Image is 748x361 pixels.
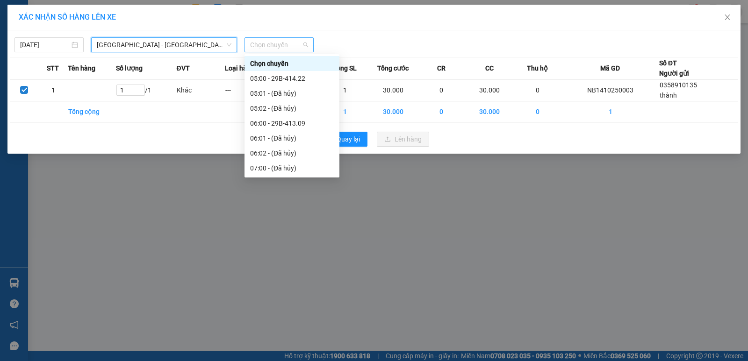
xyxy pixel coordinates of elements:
td: 1 [321,101,369,122]
td: 0 [514,79,562,101]
div: 05:01 - (Đã hủy) [250,88,334,99]
span: 0358910135 [660,81,697,89]
span: Quay lại [337,134,360,144]
button: rollbackQuay lại [319,132,367,147]
button: uploadLên hàng [377,132,429,147]
td: 30.000 [466,101,514,122]
b: GỬI : Văn phòng [GEOGRAPHIC_DATA] [12,68,97,130]
td: 0 [514,101,562,122]
span: down [226,42,232,48]
div: 05:02 - (Đã hủy) [250,103,334,113]
div: 07:00 - (Đã hủy) [250,163,334,173]
td: 1 [39,79,68,101]
td: Tổng cộng [68,101,116,122]
div: 05:00 - 29B-414.22 [250,73,334,84]
span: Mã GD [600,63,620,73]
span: Chọn chuyến [250,38,308,52]
div: 06:01 - (Đã hủy) [250,133,334,143]
td: / 1 [116,79,177,101]
span: ĐVT [176,63,189,73]
span: close [724,14,731,21]
span: Tên hàng [68,63,95,73]
td: 1 [562,101,659,122]
span: Số lượng [116,63,143,73]
td: 30.000 [466,79,514,101]
span: CC [485,63,494,73]
div: 06:00 - 29B-413.09 [250,118,334,128]
td: Khác [176,79,224,101]
div: Chọn chuyến [250,58,334,69]
h1: NB1410250003 [102,68,162,88]
span: XÁC NHẬN SỐ HÀNG LÊN XE [19,13,116,21]
b: Gửi khách hàng [88,48,175,60]
img: logo.jpg [12,12,58,58]
span: Tổng SL [333,63,357,73]
input: 14/10/2025 [20,40,70,50]
span: Thu hộ [527,63,548,73]
li: Hotline: 19003086 [52,35,212,46]
td: 1 [321,79,369,101]
td: --- [225,79,273,101]
button: Close [714,5,741,31]
span: CR [437,63,446,73]
span: STT [47,63,59,73]
td: 30.000 [369,101,417,122]
span: Loại hàng [225,63,254,73]
td: 0 [417,79,466,101]
div: 06:02 - (Đã hủy) [250,148,334,158]
td: 0 [417,101,466,122]
b: Duy Khang Limousine [76,11,188,22]
span: thành [660,92,677,99]
td: NB1410250003 [562,79,659,101]
td: 30.000 [369,79,417,101]
div: Số ĐT Người gửi [659,58,689,78]
span: Tổng cước [377,63,409,73]
li: Số 2 [PERSON_NAME], [GEOGRAPHIC_DATA] [52,23,212,35]
span: Ninh Bình - Hà Nội [97,38,231,52]
div: Chọn chuyến [245,56,339,71]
